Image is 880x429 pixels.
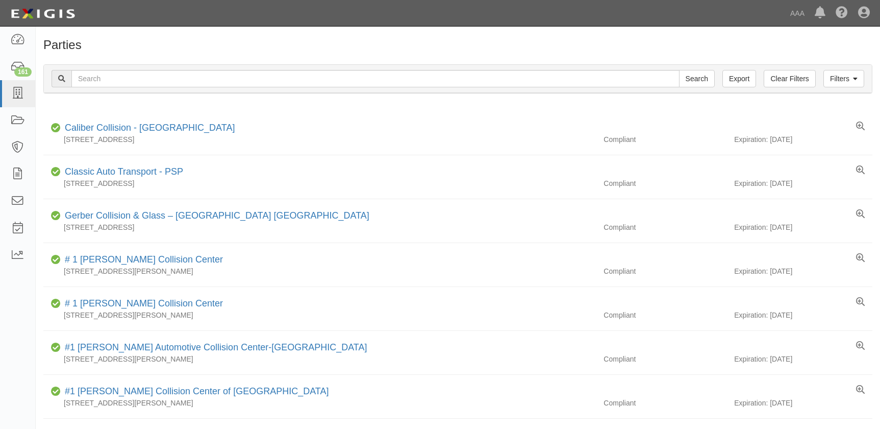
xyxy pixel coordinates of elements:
[836,7,848,19] i: Help Center - Complianz
[856,297,865,307] a: View results summary
[856,253,865,264] a: View results summary
[65,342,367,352] a: #1 [PERSON_NAME] Automotive Collision Center-[GEOGRAPHIC_DATA]
[43,310,596,320] div: [STREET_ADDRESS][PERSON_NAME]
[856,209,865,220] a: View results summary
[65,210,369,221] a: Gerber Collision & Glass – [GEOGRAPHIC_DATA] [GEOGRAPHIC_DATA]
[734,134,872,145] div: Expiration: [DATE]
[14,67,32,77] div: 161
[43,398,596,408] div: [STREET_ADDRESS][PERSON_NAME]
[596,178,734,188] div: Compliant
[71,70,680,87] input: Search
[596,354,734,364] div: Compliant
[823,70,864,87] a: Filters
[785,3,810,23] a: AAA
[856,385,865,395] a: View results summary
[61,385,329,398] div: #1 Cochran Collision Center of Greensburg
[43,266,596,276] div: [STREET_ADDRESS][PERSON_NAME]
[764,70,815,87] a: Clear Filters
[51,300,61,307] i: Compliant
[734,310,872,320] div: Expiration: [DATE]
[856,122,865,132] a: View results summary
[734,398,872,408] div: Expiration: [DATE]
[43,178,596,188] div: [STREET_ADDRESS]
[43,134,596,145] div: [STREET_ADDRESS]
[51,388,61,395] i: Compliant
[65,254,223,265] a: # 1 [PERSON_NAME] Collision Center
[51,125,61,132] i: Compliant
[8,5,78,23] img: logo-5460c22ac91f19d4615b14bd174203de0afe785f0fc80cf4dbbc73dc1793850b.png
[734,222,872,232] div: Expiration: [DATE]
[65,386,329,396] a: #1 [PERSON_NAME] Collision Center of [GEOGRAPHIC_DATA]
[43,354,596,364] div: [STREET_ADDRESS][PERSON_NAME]
[43,38,872,52] h1: Parties
[596,310,734,320] div: Compliant
[61,165,183,179] div: Classic Auto Transport - PSP
[51,256,61,264] i: Compliant
[51,169,61,176] i: Compliant
[856,165,865,176] a: View results summary
[61,341,367,354] div: #1 Cochran Automotive Collision Center-Monroeville
[65,298,223,308] a: # 1 [PERSON_NAME] Collision Center
[51,344,61,351] i: Compliant
[856,341,865,351] a: View results summary
[43,222,596,232] div: [STREET_ADDRESS]
[734,266,872,276] div: Expiration: [DATE]
[61,253,223,267] div: # 1 Cochran Collision Center
[65,123,235,133] a: Caliber Collision - [GEOGRAPHIC_DATA]
[596,266,734,276] div: Compliant
[734,354,872,364] div: Expiration: [DATE]
[61,122,235,135] div: Caliber Collision - Gainesville
[596,398,734,408] div: Compliant
[679,70,715,87] input: Search
[61,297,223,311] div: # 1 Cochran Collision Center
[596,134,734,145] div: Compliant
[65,166,183,177] a: Classic Auto Transport - PSP
[734,178,872,188] div: Expiration: [DATE]
[722,70,756,87] a: Export
[61,209,369,223] div: Gerber Collision & Glass – Houston Brighton
[596,222,734,232] div: Compliant
[51,212,61,220] i: Compliant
